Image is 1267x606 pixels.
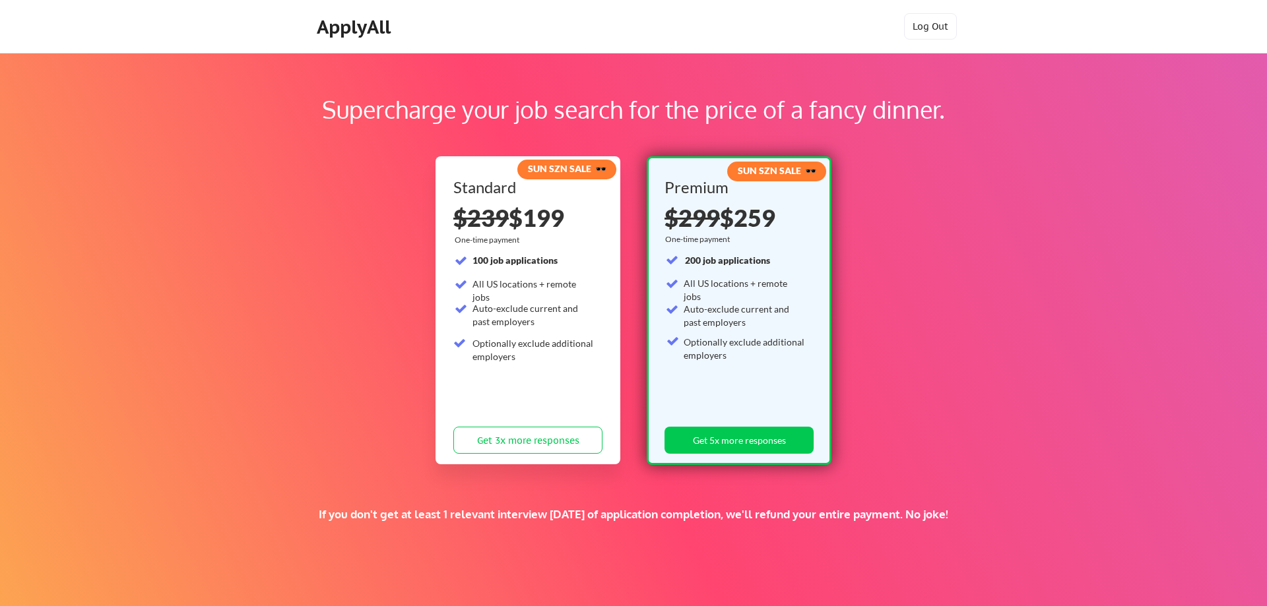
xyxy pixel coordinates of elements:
[904,13,957,40] button: Log Out
[665,206,809,229] div: $259
[528,163,606,174] strong: SUN SZN SALE 🕶️
[665,203,720,232] s: $299
[665,179,809,195] div: Premium
[665,427,814,454] button: Get 5x more responses
[455,235,523,245] div: One-time payment
[84,92,1183,127] div: Supercharge your job search for the price of a fancy dinner.
[453,203,509,232] s: $239
[453,179,598,195] div: Standard
[738,165,816,176] strong: SUN SZN SALE 🕶️
[472,278,595,303] div: All US locations + remote jobs
[684,277,806,303] div: All US locations + remote jobs
[317,16,395,38] div: ApplyAll
[229,507,1038,522] div: If you don't get at least 1 relevant interview [DATE] of application completion, we'll refund you...
[453,206,602,229] div: $199
[684,303,806,328] div: Auto-exclude current and past employers
[453,427,602,454] button: Get 3x more responses
[472,337,595,363] div: Optionally exclude additional employers
[665,234,734,245] div: One-time payment
[684,336,806,361] div: Optionally exclude additional employers
[685,255,770,266] strong: 200 job applications
[472,302,595,328] div: Auto-exclude current and past employers
[472,255,558,266] strong: 100 job applications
